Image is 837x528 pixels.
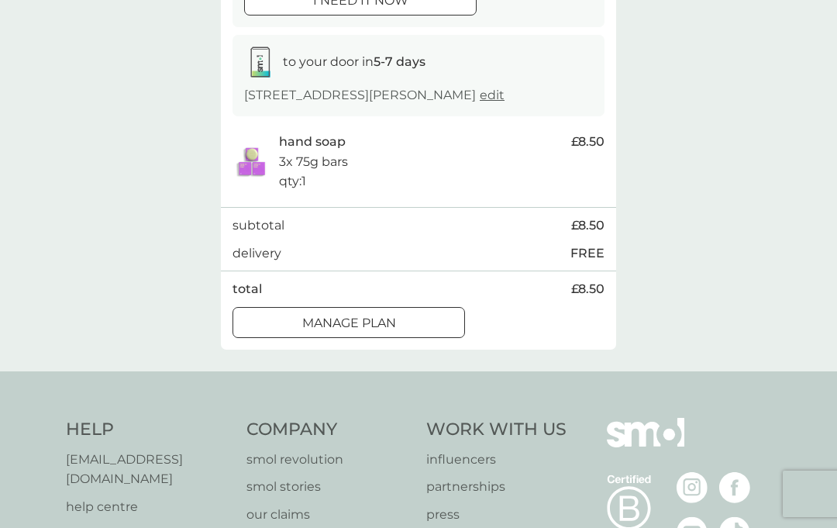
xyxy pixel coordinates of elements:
h4: Company [246,418,412,442]
a: influencers [426,450,567,470]
a: press [426,505,567,525]
a: help centre [66,497,231,517]
a: [EMAIL_ADDRESS][DOMAIN_NAME] [66,450,231,489]
span: to your door in [283,54,425,69]
a: smol revolution [246,450,412,470]
a: our claims [246,505,412,525]
strong: 5-7 days [374,54,425,69]
a: smol stories [246,477,412,497]
p: [STREET_ADDRESS][PERSON_NAME] [244,85,505,105]
p: qty : 1 [279,171,306,192]
p: 3x 75g bars [279,152,348,172]
img: visit the smol Facebook page [719,472,750,503]
button: Manage plan [232,307,465,338]
p: delivery [232,243,281,264]
p: FREE [570,243,604,264]
p: subtotal [232,216,284,236]
span: £8.50 [571,216,604,236]
p: Manage plan [302,313,396,333]
p: total [232,279,262,299]
span: £8.50 [571,132,604,152]
h4: Work With Us [426,418,567,442]
h4: Help [66,418,231,442]
span: £8.50 [571,279,604,299]
img: visit the smol Instagram page [677,472,708,503]
a: edit [480,88,505,102]
p: hand soap [279,132,346,152]
a: partnerships [426,477,567,497]
img: smol [607,418,684,471]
